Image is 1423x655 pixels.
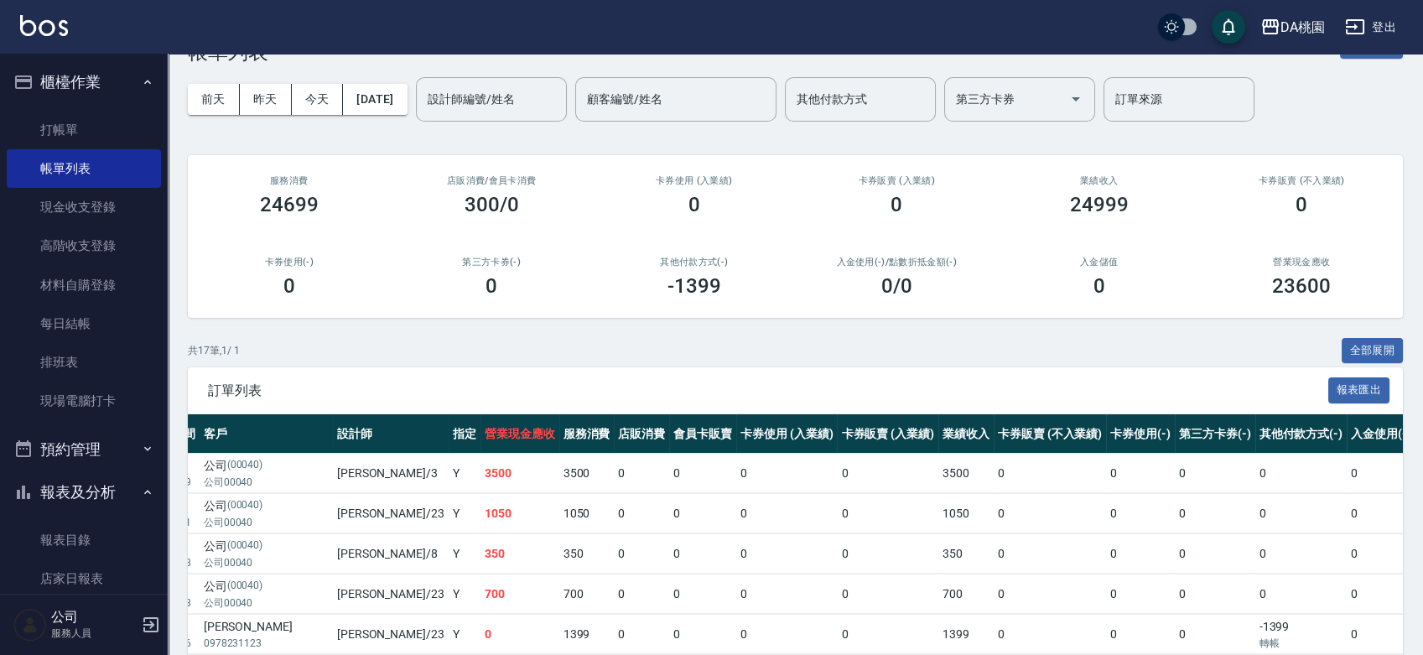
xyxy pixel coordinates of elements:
[1106,574,1175,614] td: 0
[938,454,994,493] td: 3500
[1175,615,1255,654] td: 0
[1106,615,1175,654] td: 0
[240,84,292,115] button: 昨天
[449,414,480,454] th: 指定
[1347,454,1415,493] td: 0
[7,111,161,149] a: 打帳單
[559,494,615,533] td: 1050
[411,175,574,186] h2: 店販消費 /會員卡消費
[7,304,161,343] a: 每日結帳
[559,534,615,574] td: 350
[994,454,1106,493] td: 0
[449,615,480,654] td: Y
[994,414,1106,454] th: 卡券販賣 (不入業績)
[1221,257,1384,268] h2: 營業現金應收
[204,475,329,490] p: 公司00040
[333,615,449,654] td: [PERSON_NAME] /23
[333,414,449,454] th: 設計師
[736,414,838,454] th: 卡券使用 (入業績)
[227,578,263,595] p: (00040)
[994,615,1106,654] td: 0
[7,60,161,104] button: 櫃檯作業
[669,494,736,533] td: 0
[204,618,329,636] div: [PERSON_NAME]
[51,609,137,626] h5: 公司
[736,534,838,574] td: 0
[559,574,615,614] td: 700
[20,15,68,36] img: Logo
[204,538,329,555] div: 公司
[837,534,938,574] td: 0
[1255,615,1348,654] td: -1399
[333,534,449,574] td: [PERSON_NAME] /8
[559,454,615,493] td: 3500
[7,470,161,514] button: 報表及分析
[1347,414,1415,454] th: 入金使用(-)
[480,574,559,614] td: 700
[7,521,161,559] a: 報表目錄
[614,615,669,654] td: 0
[816,257,979,268] h2: 入金使用(-) /點數折抵金額(-)
[614,574,669,614] td: 0
[614,494,669,533] td: 0
[1175,534,1255,574] td: 0
[1018,175,1181,186] h2: 業績收入
[449,534,480,574] td: Y
[1062,86,1089,112] button: Open
[994,494,1106,533] td: 0
[669,454,736,493] td: 0
[938,494,994,533] td: 1050
[208,257,371,268] h2: 卡券使用(-)
[1255,494,1348,533] td: 0
[1212,10,1245,44] button: save
[7,266,161,304] a: 材料自購登錄
[204,515,329,530] p: 公司00040
[227,457,263,475] p: (00040)
[260,193,319,216] h3: 24699
[1175,414,1255,454] th: 第三方卡券(-)
[200,414,333,454] th: 客戶
[613,257,776,268] h2: 其他付款方式(-)
[1280,17,1325,38] div: DA桃園
[1106,494,1175,533] td: 0
[938,615,994,654] td: 1399
[1255,534,1348,574] td: 0
[736,615,838,654] td: 0
[614,414,669,454] th: 店販消費
[480,494,559,533] td: 1050
[613,175,776,186] h2: 卡券使用 (入業績)
[1175,494,1255,533] td: 0
[7,559,161,598] a: 店家日報表
[204,497,329,515] div: 公司
[1347,534,1415,574] td: 0
[204,578,329,595] div: 公司
[1296,193,1307,216] h3: 0
[1106,414,1175,454] th: 卡券使用(-)
[1255,574,1348,614] td: 0
[559,414,615,454] th: 服務消費
[13,608,47,642] img: Person
[881,274,912,298] h3: 0 /0
[1106,454,1175,493] td: 0
[614,454,669,493] td: 0
[480,414,559,454] th: 營業現金應收
[837,615,938,654] td: 0
[1347,574,1415,614] td: 0
[736,494,838,533] td: 0
[1272,274,1331,298] h3: 23600
[227,497,263,515] p: (00040)
[1221,175,1384,186] h2: 卡券販賣 (不入業績)
[1338,12,1403,43] button: 登出
[208,382,1328,399] span: 訂單列表
[204,457,329,475] div: 公司
[188,343,240,358] p: 共 17 筆, 1 / 1
[669,574,736,614] td: 0
[837,414,938,454] th: 卡券販賣 (入業績)
[1254,10,1332,44] button: DA桃園
[486,274,497,298] h3: 0
[667,274,721,298] h3: -1399
[1328,382,1390,398] a: 報表匯出
[938,574,994,614] td: 700
[449,494,480,533] td: Y
[1342,338,1404,364] button: 全部展開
